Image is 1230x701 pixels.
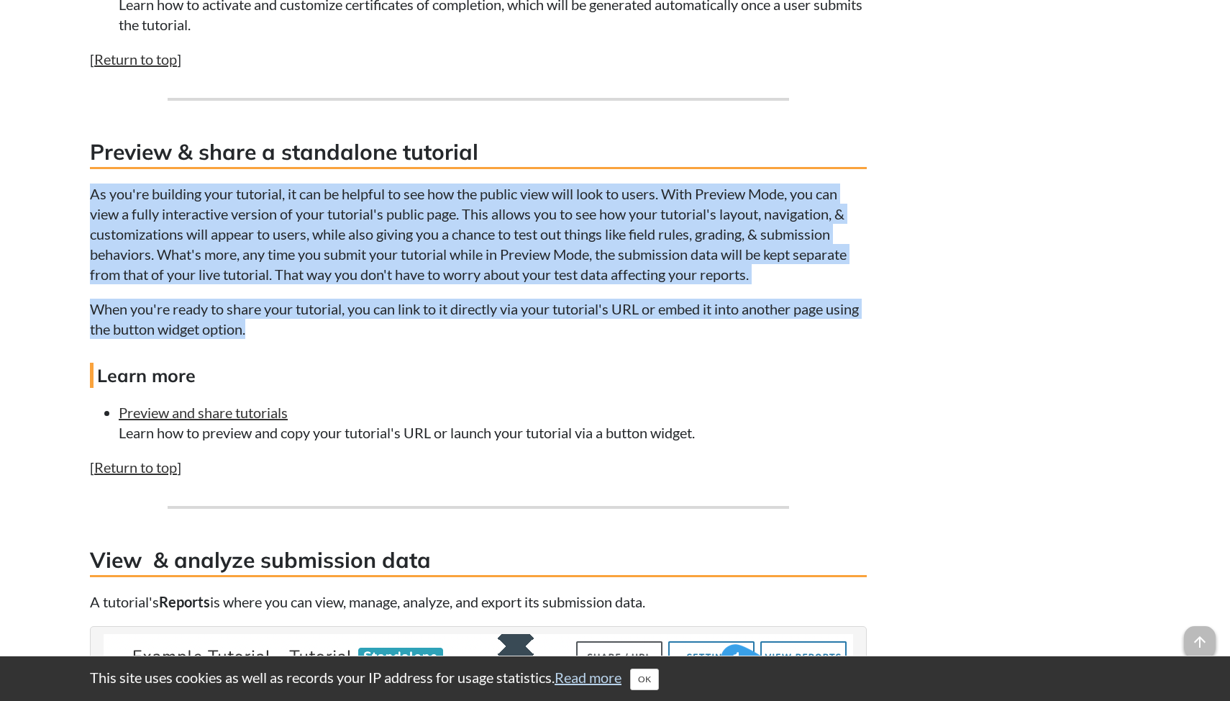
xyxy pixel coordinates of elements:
a: Preview and share tutorials [119,404,288,421]
a: Read more [555,669,621,686]
p: [ ] [90,49,867,69]
strong: Reports [159,593,210,610]
button: Close [630,669,659,690]
a: Return to top [94,458,177,476]
h3: Preview & share a standalone tutorial [90,137,867,169]
div: This site uses cookies as well as records your IP address for usage statistics. [76,667,1154,690]
h3: View & analyze submission data [90,545,867,577]
p: A tutorial's is where you can view, manage, analyze, and export its submission data. [90,592,867,612]
p: As you're building your tutorial, it can be helpful to see how the public view will look to users... [90,184,867,284]
span: arrow_upward [1184,626,1216,658]
a: Return to top [94,50,177,68]
li: Learn how to preview and copy your tutorial's URL or launch your tutorial via a button widget. [119,402,867,443]
a: arrow_upward [1184,628,1216,645]
p: When you're ready to share your tutorial, you can link to it directly via your tutorial's URL or ... [90,299,867,339]
h4: Learn more [90,363,867,388]
p: [ ] [90,457,867,477]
